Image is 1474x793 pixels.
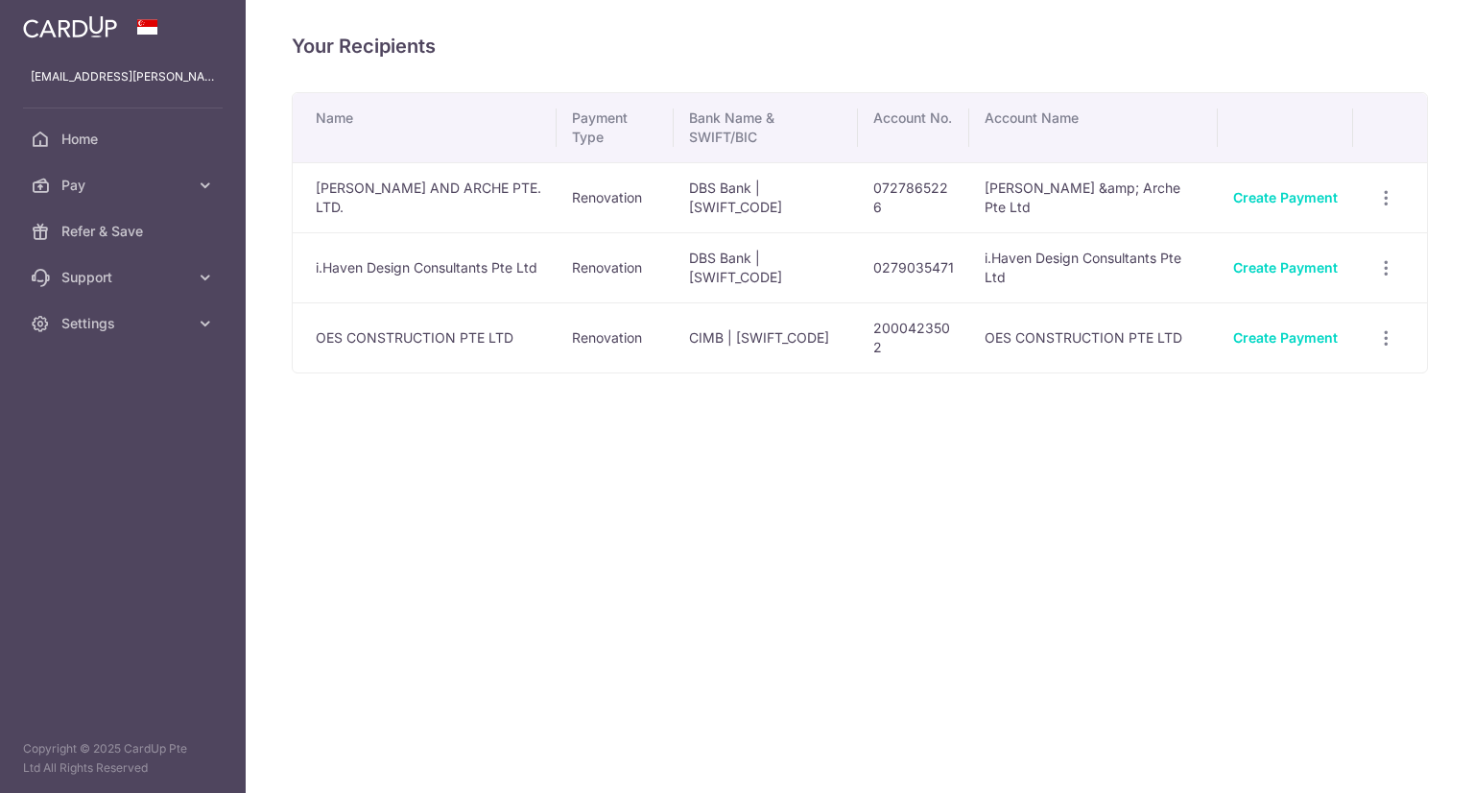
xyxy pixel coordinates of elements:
[61,222,188,241] span: Refer & Save
[674,232,858,302] td: DBS Bank | [SWIFT_CODE]
[292,31,1428,61] h4: Your Recipients
[674,302,858,372] td: CIMB | [SWIFT_CODE]
[61,314,188,333] span: Settings
[557,93,674,162] th: Payment Type
[557,162,674,232] td: Renovation
[674,93,858,162] th: Bank Name & SWIFT/BIC
[674,162,858,232] td: DBS Bank | [SWIFT_CODE]
[31,67,215,86] p: [EMAIL_ADDRESS][PERSON_NAME][DOMAIN_NAME]
[293,93,557,162] th: Name
[61,130,188,149] span: Home
[969,302,1218,372] td: OES CONSTRUCTION PTE LTD
[293,302,557,372] td: OES CONSTRUCTION PTE LTD
[557,232,674,302] td: Renovation
[23,15,117,38] img: CardUp
[1233,189,1338,205] a: Create Payment
[61,176,188,195] span: Pay
[61,268,188,287] span: Support
[969,162,1218,232] td: [PERSON_NAME] &amp; Arche Pte Ltd
[1233,329,1338,346] a: Create Payment
[858,302,969,372] td: 2000423502
[293,162,557,232] td: [PERSON_NAME] AND ARCHE PTE. LTD.
[1233,259,1338,276] a: Create Payment
[293,232,557,302] td: i.Haven Design Consultants Pte Ltd
[858,232,969,302] td: 0279035471
[858,93,969,162] th: Account No.
[557,302,674,372] td: Renovation
[858,162,969,232] td: 0727865226
[969,93,1218,162] th: Account Name
[969,232,1218,302] td: i.Haven Design Consultants Pte Ltd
